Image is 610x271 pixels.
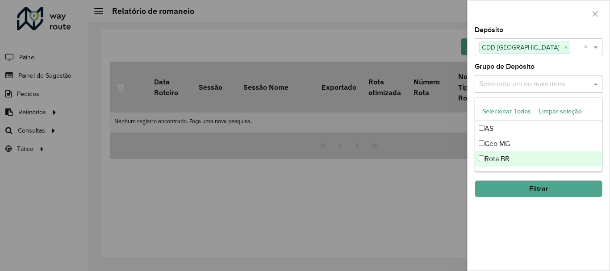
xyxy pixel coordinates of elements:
[535,104,586,118] button: Limpar seleção
[475,151,602,167] div: Rota BR
[480,42,562,53] span: CDD [GEOGRAPHIC_DATA]
[562,42,570,53] span: ×
[478,104,535,118] button: Selecionar Todos
[475,97,602,172] ng-dropdown-panel: Options list
[584,42,591,53] span: Clear all
[475,25,503,35] label: Depósito
[475,61,535,72] label: Grupo de Depósito
[475,136,602,151] div: Geo MG
[475,121,602,136] div: AS
[475,180,602,197] button: Filtrar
